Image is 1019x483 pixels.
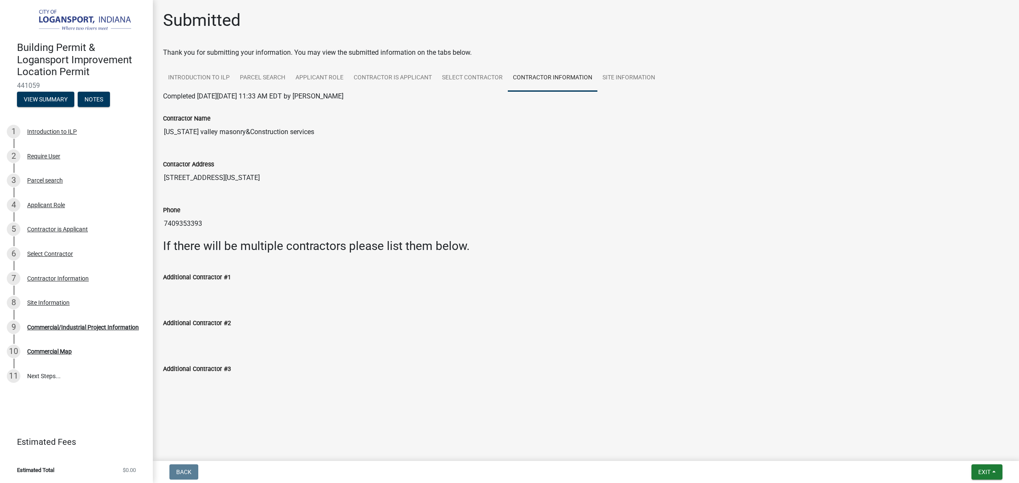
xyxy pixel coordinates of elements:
wm-modal-confirm: Summary [17,96,74,103]
h4: Building Permit & Logansport Improvement Location Permit [17,42,146,78]
div: 6 [7,247,20,261]
label: Additional Contractor #2 [163,320,231,326]
a: Select Contractor [437,65,508,92]
a: Site Information [597,65,660,92]
label: Additional Contractor #3 [163,366,231,372]
div: Introduction to ILP [27,129,77,135]
span: 441059 [17,81,136,90]
label: Contactor Address [163,162,214,168]
div: 1 [7,125,20,138]
button: Back [169,464,198,480]
div: 8 [7,296,20,309]
div: 3 [7,174,20,187]
span: Exit [978,469,991,475]
button: Notes [78,92,110,107]
a: Estimated Fees [7,433,139,450]
h3: If there will be multiple contractors please list them below. [163,239,1009,253]
a: Applicant Role [290,65,349,92]
wm-modal-confirm: Notes [78,96,110,103]
div: 4 [7,198,20,212]
div: 7 [7,272,20,285]
div: Require User [27,153,60,159]
label: Contractor Name [163,116,211,122]
div: 10 [7,345,20,358]
a: Contractor Information [508,65,597,92]
div: Thank you for submitting your information. You may view the submitted information on the tabs below. [163,48,1009,58]
div: Applicant Role [27,202,65,208]
img: City of Logansport, Indiana [17,9,139,33]
button: Exit [971,464,1002,480]
a: Contractor is Applicant [349,65,437,92]
div: 11 [7,369,20,383]
div: Commercial Map [27,348,72,354]
div: 5 [7,222,20,236]
div: Commercial/Industrial Project Information [27,324,139,330]
h1: Submitted [163,10,241,31]
div: Select Contractor [27,251,73,257]
div: Contractor Information [27,275,89,281]
div: 2 [7,149,20,163]
span: $0.00 [123,467,136,473]
div: Contractor is Applicant [27,226,88,232]
button: View Summary [17,92,74,107]
a: Introduction to ILP [163,65,235,92]
span: Estimated Total [17,467,54,473]
a: Parcel search [235,65,290,92]
div: Site Information [27,300,70,306]
span: Back [176,469,191,475]
label: Phone [163,208,180,213]
div: 9 [7,320,20,334]
div: Parcel search [27,177,63,183]
span: Completed [DATE][DATE] 11:33 AM EDT by [PERSON_NAME] [163,92,343,100]
label: Additional Contractor #1 [163,275,231,281]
